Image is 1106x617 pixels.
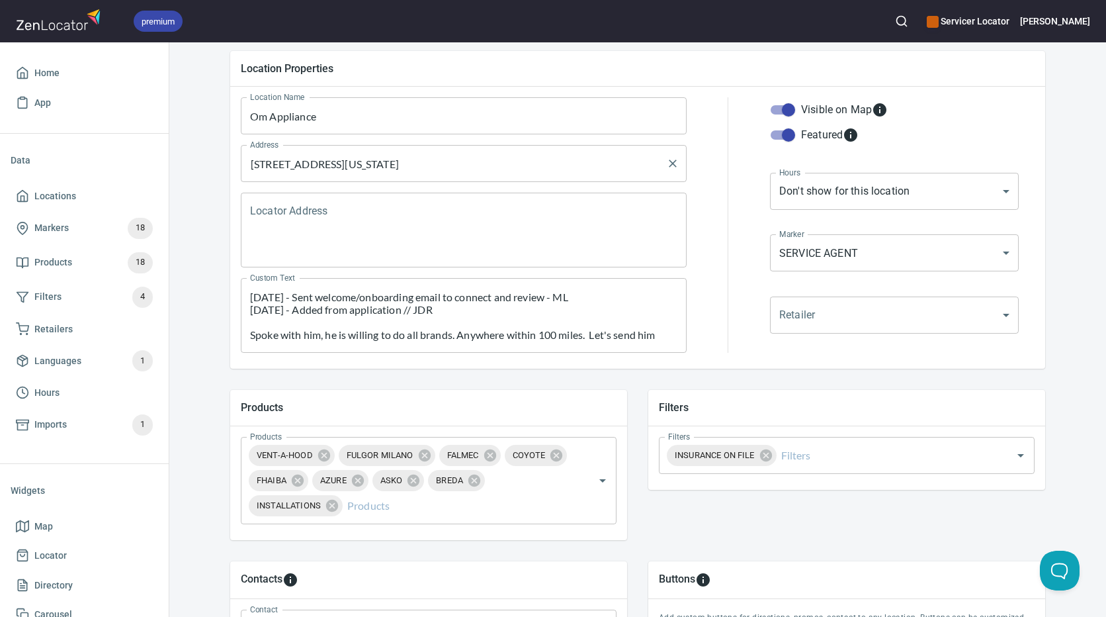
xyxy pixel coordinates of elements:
[34,321,73,338] span: Retailers
[927,16,939,28] button: color-CE600E
[34,416,67,433] span: Imports
[34,518,53,535] span: Map
[505,449,554,461] span: COYOTE
[16,5,105,34] img: zenlocator
[1020,7,1090,36] button: [PERSON_NAME]
[34,577,73,594] span: Directory
[428,474,471,487] span: BREDA
[241,62,1035,75] h5: Location Properties
[34,95,51,111] span: App
[34,220,69,236] span: Markers
[132,417,153,432] span: 1
[241,572,282,588] h5: Contacts
[927,14,1009,28] h6: Servicer Locator
[11,181,158,211] a: Locations
[11,512,158,542] a: Map
[1020,14,1090,28] h6: [PERSON_NAME]
[250,291,677,341] textarea: [DATE] - Sent welcome/onboarding email to connect and review - ML [DATE] - Added from application...
[11,144,158,176] li: Data
[659,572,695,588] h5: Buttons
[659,401,1035,414] h5: Filters
[34,254,72,271] span: Products
[11,246,158,280] a: Products18
[282,572,298,588] svg: To add custom contact information for locations, please go to Apps > Properties > Contacts.
[249,470,308,491] div: FHAIBA
[134,11,183,32] div: premium
[11,378,158,408] a: Hours
[843,127,859,143] svg: Featured locations are moved to the top of the search results list.
[132,289,153,305] span: 4
[770,234,1019,271] div: SERVICE AGENT
[11,541,158,571] a: Locator
[249,495,343,516] div: INSTALLATIONS
[132,354,153,369] span: 1
[34,289,62,305] span: Filters
[779,443,992,468] input: Filters
[249,449,321,461] span: VENT-A-HOOD
[128,255,153,270] span: 18
[11,88,158,118] a: App
[801,102,888,118] div: Visible on Map
[439,445,501,466] div: FALMEC
[11,58,158,88] a: Home
[439,449,487,461] span: FALMEC
[249,474,294,487] span: FHAIBA
[312,470,368,491] div: AZURE
[1040,551,1080,591] iframe: Help Scout Beacon - Open
[312,474,355,487] span: AZURE
[339,449,421,461] span: FULGOR MILANO
[34,353,81,369] span: Languages
[1011,446,1030,465] button: Open
[11,314,158,344] a: Retailers
[249,499,329,512] span: INSTALLATIONS
[667,445,777,466] div: INSURANCE ON FILE
[695,572,711,588] svg: To add custom buttons for locations, please go to Apps > Properties > Buttons.
[593,471,612,490] button: Open
[134,15,183,28] span: premium
[249,445,335,466] div: VENT-A-HOOD
[345,493,574,518] input: Products
[241,401,617,414] h5: Products
[34,547,67,564] span: Locator
[11,408,158,442] a: Imports1
[372,470,425,491] div: ASKO
[11,344,158,378] a: Languages1
[770,297,1019,334] div: ​
[505,445,568,466] div: COYOTE
[428,470,485,491] div: BREDA
[11,571,158,600] a: Directory
[663,154,682,173] button: Clear
[11,475,158,506] li: Widgets
[34,65,60,81] span: Home
[372,474,411,487] span: ASKO
[11,211,158,246] a: Markers18
[887,7,916,36] button: Search
[339,445,435,466] div: FULGOR MILANO
[801,127,859,143] div: Featured
[667,449,763,461] span: INSURANCE ON FILE
[128,220,153,236] span: 18
[34,188,76,205] span: Locations
[11,280,158,314] a: Filters4
[872,102,888,118] svg: Whether the location is visible on the map.
[770,173,1019,210] div: Don't show for this location
[34,385,60,401] span: Hours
